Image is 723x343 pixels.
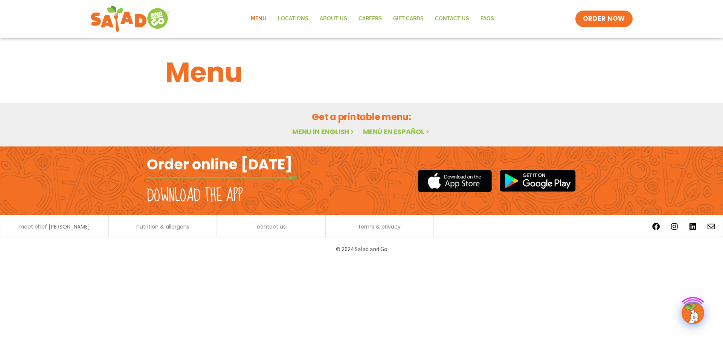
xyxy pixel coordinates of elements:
img: new-SAG-logo-768×292 [90,4,170,34]
a: FAQs [475,10,500,27]
p: © 2024 Salad and Go [151,244,572,254]
a: About Us [314,10,353,27]
a: Menu in English [292,127,355,136]
a: Locations [272,10,314,27]
h2: Download the app [147,185,243,206]
img: appstore [418,169,492,193]
span: ORDER NOW [583,14,625,23]
h2: Get a printable menu: [165,110,558,123]
a: GIFT CARDS [387,10,429,27]
a: Careers [353,10,387,27]
a: Menu [245,10,272,27]
a: meet chef [PERSON_NAME] [18,224,90,229]
a: ORDER NOW [575,11,633,27]
img: google_play [499,169,576,192]
nav: Menu [245,10,500,27]
a: Contact Us [429,10,475,27]
img: fork [147,176,297,180]
a: contact us [257,224,286,229]
a: nutrition & allergens [136,224,189,229]
a: Menú en español [363,127,431,136]
h2: Order online [DATE] [147,155,293,174]
h1: Menu [165,52,558,93]
a: terms & privacy [358,224,401,229]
